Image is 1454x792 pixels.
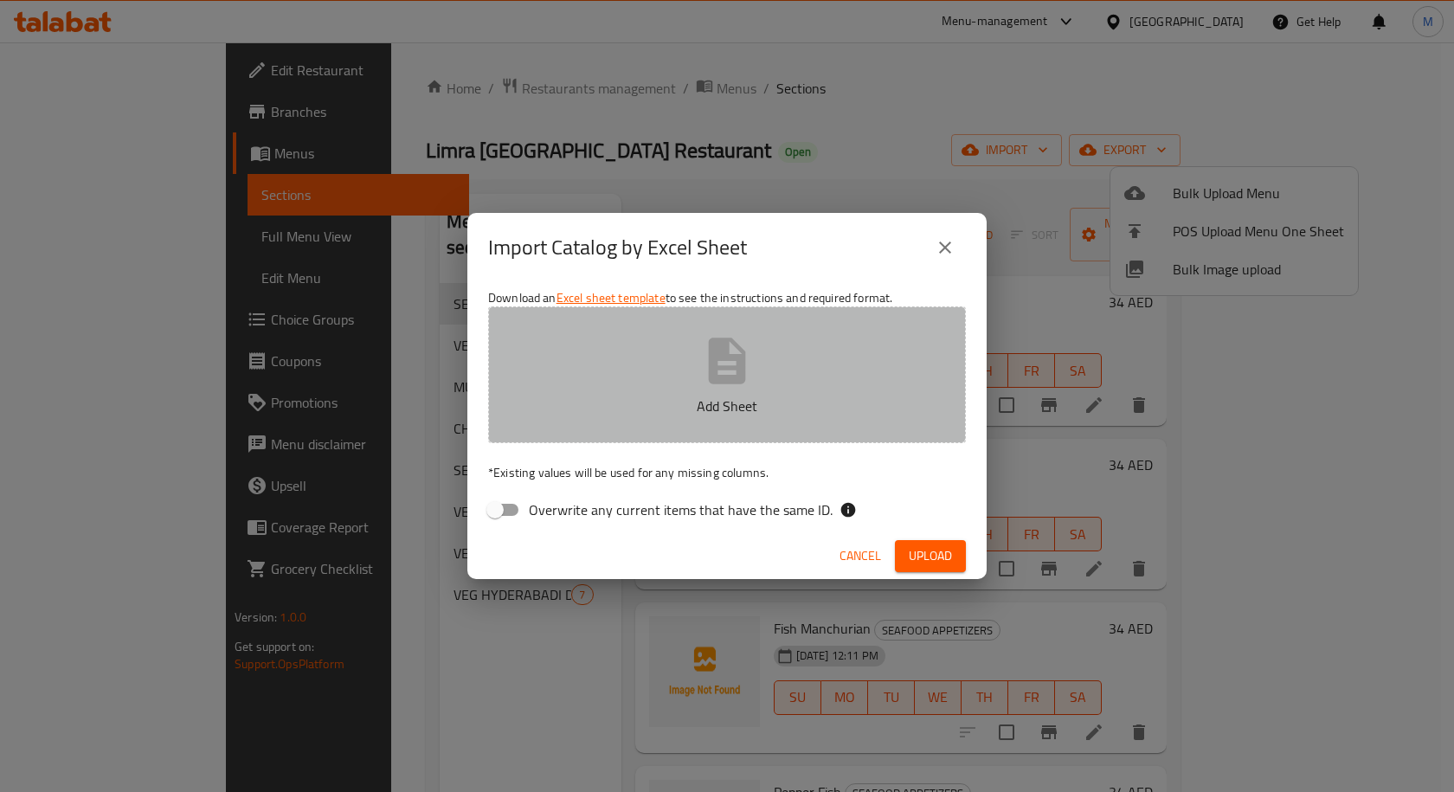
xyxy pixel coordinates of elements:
h2: Import Catalog by Excel Sheet [488,234,747,261]
span: Cancel [840,545,881,567]
p: Existing values will be used for any missing columns. [488,464,966,481]
div: Download an to see the instructions and required format. [467,282,987,533]
button: Upload [895,540,966,572]
button: Cancel [833,540,888,572]
p: Add Sheet [515,396,939,416]
button: Add Sheet [488,306,966,443]
span: Overwrite any current items that have the same ID. [529,499,833,520]
svg: If the overwrite option isn't selected, then the items that match an existing ID will be ignored ... [840,501,857,518]
span: Upload [909,545,952,567]
a: Excel sheet template [557,287,666,309]
button: close [924,227,966,268]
